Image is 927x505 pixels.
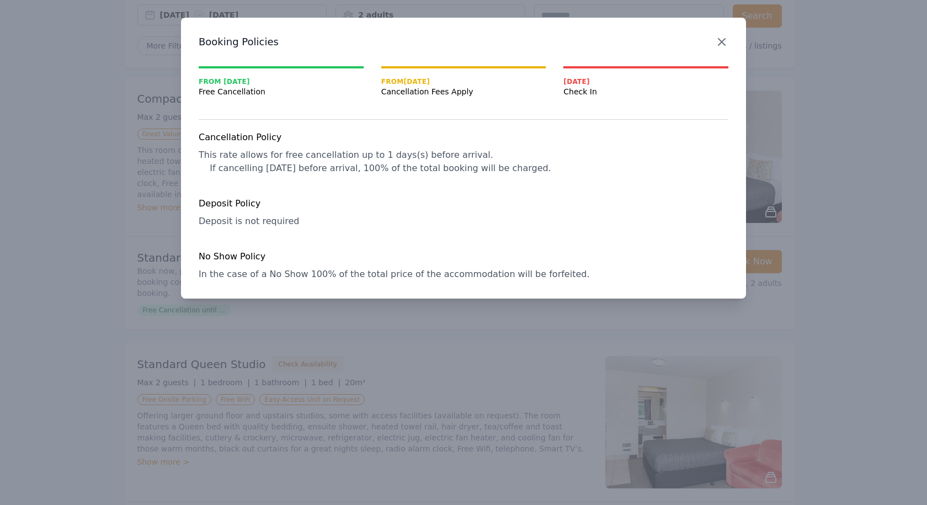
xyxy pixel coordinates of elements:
[199,35,728,49] h3: Booking Policies
[563,86,728,97] span: Check In
[199,250,728,263] h4: No Show Policy
[199,216,299,226] span: Deposit is not required
[199,66,728,97] nav: Progress mt-20
[199,131,728,144] h4: Cancellation Policy
[199,197,728,210] h4: Deposit Policy
[199,77,364,86] span: From [DATE]
[199,86,364,97] span: Free Cancellation
[199,269,589,279] span: In the case of a No Show 100% of the total price of the accommodation will be forfeited.
[199,150,551,173] span: This rate allows for free cancellation up to 1 days(s) before arrival. If cancelling [DATE] befor...
[381,77,546,86] span: From [DATE]
[381,86,546,97] span: Cancellation Fees Apply
[563,77,728,86] span: [DATE]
